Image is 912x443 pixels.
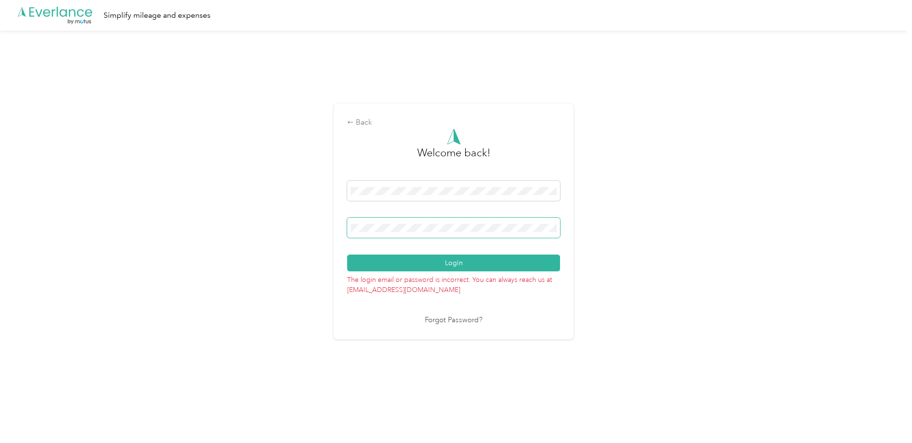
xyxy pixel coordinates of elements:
[417,145,491,171] h3: greeting
[347,117,560,128] div: Back
[425,315,482,326] a: Forgot Password?
[104,10,210,22] div: Simplify mileage and expenses
[347,255,560,271] button: Login
[347,271,560,295] p: The login email or password is incorrect. You can always reach us at [EMAIL_ADDRESS][DOMAIN_NAME]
